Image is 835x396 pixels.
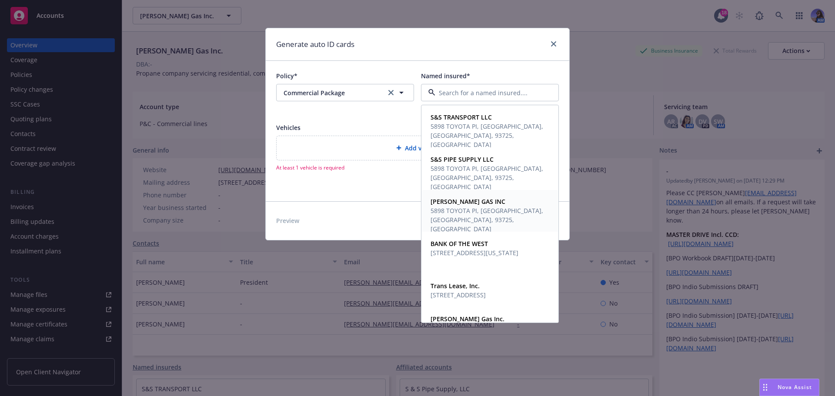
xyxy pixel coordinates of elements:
span: 5898 TOYOTA PI, [GEOGRAPHIC_DATA], [GEOGRAPHIC_DATA], 93725, [GEOGRAPHIC_DATA] [431,206,548,233]
button: Nova Assist [759,379,819,396]
strong: S&S TRANSPORT LLC [431,113,492,121]
strong: [PERSON_NAME] Gas Inc. [431,315,504,323]
strong: BANK OF THE WEST [431,240,488,248]
strong: [PERSON_NAME] GAS INC [431,197,505,206]
span: Policy* [276,72,297,80]
span: Preview [276,216,299,225]
a: clear selection [386,87,396,98]
div: Add vehicle [276,136,559,160]
span: [STREET_ADDRESS] [431,290,486,299]
input: Search for a named insured.... [435,88,541,97]
span: 5898 TOYOTA PI, [GEOGRAPHIC_DATA], [GEOGRAPHIC_DATA], 93725, [GEOGRAPHIC_DATA] [431,122,548,149]
span: 5898 TOYOTA PI, [GEOGRAPHIC_DATA], [GEOGRAPHIC_DATA], 93725, [GEOGRAPHIC_DATA] [431,164,548,191]
span: Nova Assist [778,383,812,391]
strong: Trans Lease, Inc. [431,282,480,290]
span: Named insured* [421,72,470,80]
div: Drag to move [760,379,771,396]
button: Commercial Packageclear selection [276,84,414,101]
h1: Generate auto ID cards [276,39,354,50]
span: At least 1 vehicle is required [276,164,559,171]
a: close [548,39,559,49]
span: Commercial Package [284,88,385,97]
strong: S&S PIPE SUPPLY LLC [431,155,494,163]
span: Vehicles [276,123,301,132]
span: [STREET_ADDRESS][US_STATE] [431,248,518,257]
span: Add vehicle [405,143,439,153]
